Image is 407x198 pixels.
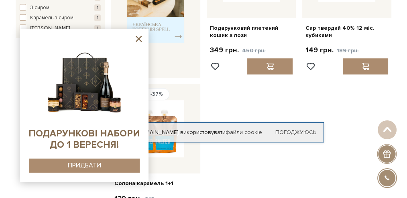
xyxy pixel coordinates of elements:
[305,25,388,39] a: Сир твердий 40% 12 міс. кубиками
[114,180,197,187] a: Солона карамель 1+1
[226,129,262,136] a: файли cookie
[305,45,359,55] p: 149 грн.
[30,25,70,33] span: [PERSON_NAME]
[30,14,73,22] span: Карамель з сиром
[210,25,293,39] a: Подарунковий плетений кошик з лози
[94,25,101,32] span: 1
[242,47,266,54] span: 450 грн.
[30,4,49,12] span: З сиром
[20,14,101,22] button: Карамель з сиром 1
[337,47,359,54] span: 189 грн.
[83,129,324,136] div: Я дозволяю [DOMAIN_NAME] використовувати
[20,4,101,12] button: З сиром 1
[94,14,101,21] span: 1
[94,4,101,11] span: 1
[20,25,101,33] button: [PERSON_NAME] 1
[210,45,266,55] p: 349 грн.
[275,129,316,136] a: Погоджуюсь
